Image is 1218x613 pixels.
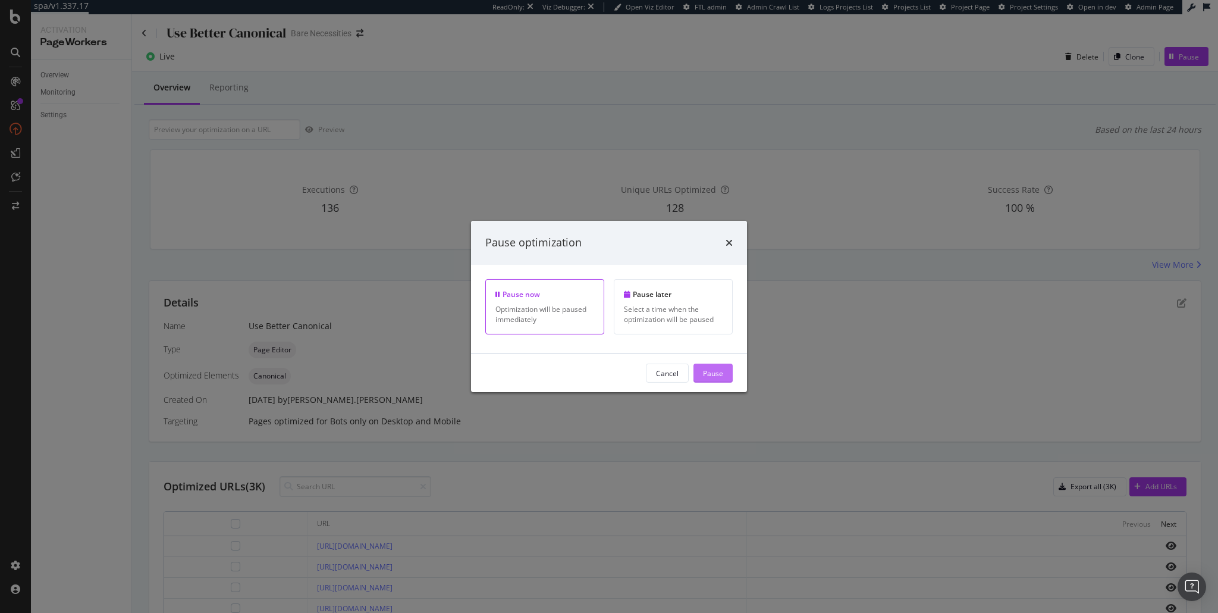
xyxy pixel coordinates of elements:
div: Cancel [656,368,679,378]
div: modal [471,221,747,392]
div: Pause now [495,289,594,299]
div: times [726,235,733,251]
div: Pause later [624,289,723,299]
div: Optimization will be paused immediately [495,304,594,324]
div: Pause [703,368,723,378]
button: Cancel [646,364,689,383]
div: Select a time when the optimization will be paused [624,304,723,324]
div: Open Intercom Messenger [1178,573,1206,601]
button: Pause [693,364,733,383]
div: Pause optimization [485,235,582,251]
